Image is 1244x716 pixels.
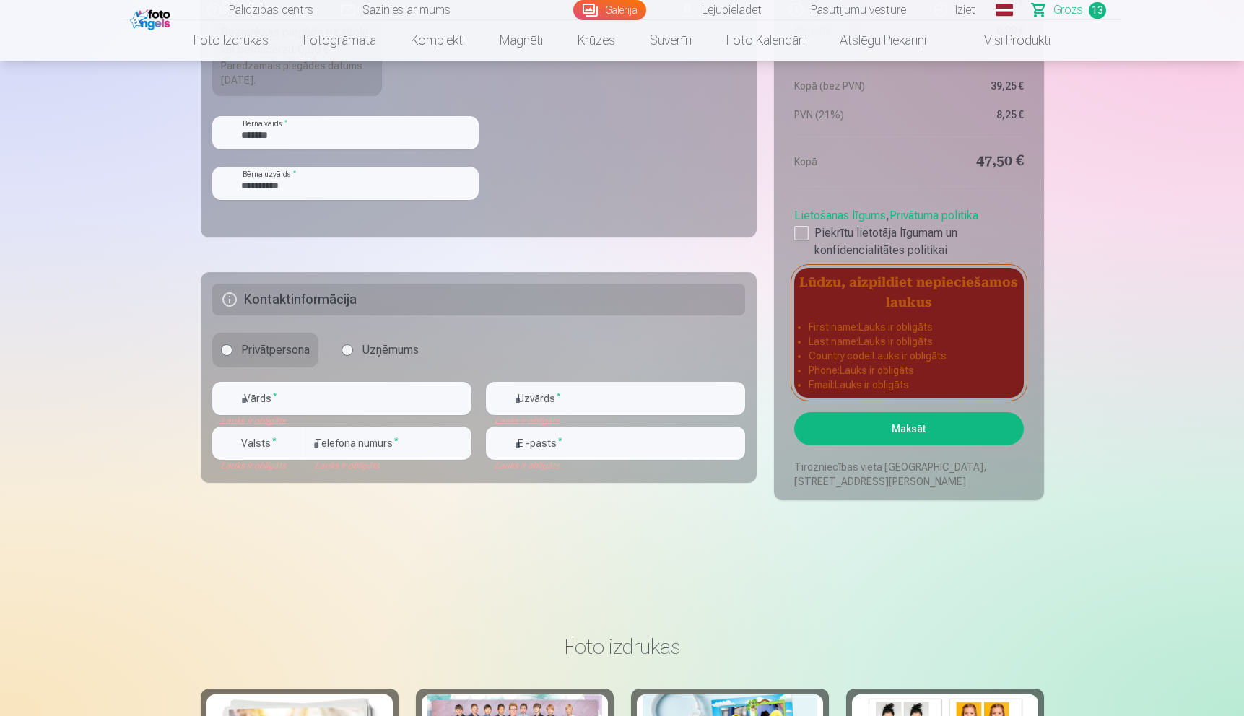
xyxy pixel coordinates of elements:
a: Fotogrāmata [286,20,393,61]
a: Komplekti [393,20,482,61]
dd: 39,25 € [916,79,1024,93]
a: Foto izdrukas [176,20,286,61]
dt: Kopā [794,152,902,172]
p: Tirdzniecības vieta [GEOGRAPHIC_DATA], [STREET_ADDRESS][PERSON_NAME] [794,460,1023,489]
img: /fa1 [130,6,174,30]
label: Piekrītu lietotāja līgumam un konfidencialitātes politikai [794,224,1023,259]
a: Atslēgu piekariņi [822,20,944,61]
li: Country code : Lauks ir obligāts [809,349,1009,363]
a: Lietošanas līgums [794,209,886,222]
dt: PVN (21%) [794,108,902,122]
li: Email : Lauks ir obligāts [809,377,1009,392]
div: Lauks ir obligāts [212,415,471,427]
div: , [794,201,1023,259]
label: Valsts [235,436,282,450]
a: Foto kalendāri [709,20,822,61]
dt: Kopā (bez PVN) [794,79,902,93]
div: Lauks ir obligāts [486,460,745,471]
dd: 47,50 € [916,152,1024,172]
button: Valsts* [212,427,306,460]
button: Maksāt [794,412,1023,445]
input: Uzņēmums [342,344,353,356]
div: Lauks ir obligāts [486,415,745,427]
span: Grozs [1053,1,1083,19]
li: First name : Lauks ir obligāts [809,320,1009,334]
li: Last name : Lauks ir obligāts [809,334,1009,349]
input: Privātpersona [221,344,232,356]
a: Magnēti [482,20,560,61]
label: Privātpersona [212,333,318,367]
div: Paredzamais piegādes datums [DATE]. [221,58,374,87]
div: Lauks ir obligāts [212,460,306,471]
dd: 8,25 € [916,108,1024,122]
h5: Kontaktinformācija [212,284,746,315]
h5: Lūdzu, aizpildiet nepieciešamos laukus [794,268,1023,314]
li: Phone : Lauks ir obligāts [809,363,1009,377]
a: Suvenīri [632,20,709,61]
h3: Foto izdrukas [212,634,1032,660]
a: Krūzes [560,20,632,61]
div: Lauks ir obligāts [306,460,471,471]
a: Visi produkti [944,20,1068,61]
span: 13 [1089,2,1106,19]
label: Uzņēmums [333,333,427,367]
a: Privātuma politika [889,209,978,222]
